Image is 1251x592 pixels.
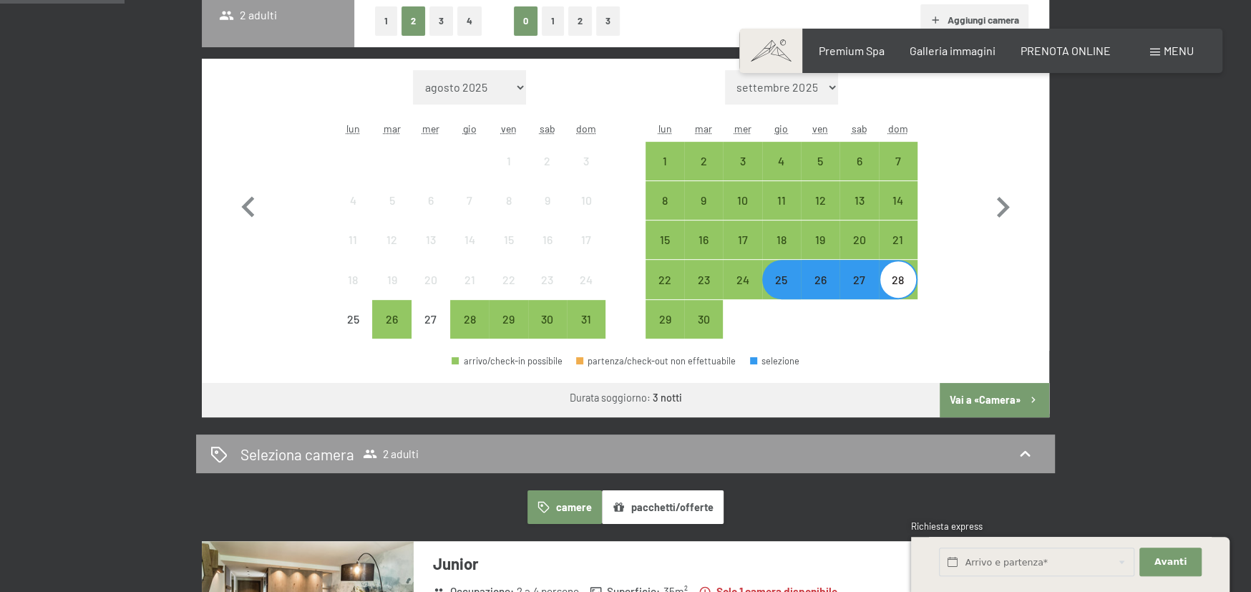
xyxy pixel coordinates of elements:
[802,234,838,270] div: 19
[567,181,605,220] div: arrivo/check-in non effettuabile
[762,181,801,220] div: arrivo/check-in possibile
[764,274,799,310] div: 25
[528,300,567,339] div: arrivo/check-in possibile
[801,142,839,180] div: arrivo/check-in possibile
[363,447,419,461] span: 2 adulti
[695,122,712,135] abbr: martedì
[647,195,683,231] div: 8
[940,383,1049,417] button: Vai a «Camera»
[723,260,761,299] div: arrivo/check-in possibile
[647,234,683,270] div: 15
[490,234,526,270] div: 15
[723,142,761,180] div: Wed Sep 03 2025
[452,274,487,310] div: 21
[801,181,839,220] div: Fri Sep 12 2025
[568,155,604,191] div: 3
[1154,555,1187,568] span: Avanti
[880,274,916,310] div: 28
[724,274,760,310] div: 24
[812,122,828,135] abbr: venerdì
[567,260,605,299] div: arrivo/check-in non effettuabile
[372,300,411,339] div: arrivo/check-in possibile
[570,391,682,405] div: Durata soggiorno:
[335,234,371,270] div: 11
[879,260,917,299] div: arrivo/check-in possibile
[576,122,596,135] abbr: domenica
[567,260,605,299] div: Sun Aug 24 2025
[879,181,917,220] div: arrivo/check-in possibile
[839,260,878,299] div: arrivo/check-in possibile
[879,181,917,220] div: Sun Sep 14 2025
[489,181,527,220] div: arrivo/check-in non effettuabile
[334,260,372,299] div: arrivo/check-in non effettuabile
[530,234,565,270] div: 16
[528,300,567,339] div: Sat Aug 30 2025
[452,314,487,349] div: 28
[450,260,489,299] div: arrivo/check-in non effettuabile
[839,181,878,220] div: arrivo/check-in possibile
[452,356,563,366] div: arrivo/check-in possibile
[489,260,527,299] div: arrivo/check-in non effettuabile
[839,220,878,259] div: arrivo/check-in possibile
[841,155,877,191] div: 6
[839,220,878,259] div: Sat Sep 20 2025
[450,220,489,259] div: arrivo/check-in non effettuabile
[530,195,565,231] div: 9
[412,260,450,299] div: Wed Aug 20 2025
[879,142,917,180] div: Sun Sep 07 2025
[568,234,604,270] div: 17
[723,260,761,299] div: Wed Sep 24 2025
[774,122,788,135] abbr: giovedì
[576,356,736,366] div: partenza/check-out non effettuabile
[489,300,527,339] div: arrivo/check-in possibile
[412,300,450,339] div: Wed Aug 27 2025
[801,181,839,220] div: arrivo/check-in possibile
[489,300,527,339] div: Fri Aug 29 2025
[801,260,839,299] div: arrivo/check-in possibile
[374,195,409,231] div: 5
[686,274,721,310] div: 23
[982,70,1023,339] button: Mese successivo
[240,444,354,465] h2: Seleziona camera
[334,181,372,220] div: arrivo/check-in non effettuabile
[602,490,724,523] button: pacchetti/offerte
[567,300,605,339] div: Sun Aug 31 2025
[911,520,983,532] span: Richiesta express
[567,181,605,220] div: Sun Aug 10 2025
[879,260,917,299] div: Sun Sep 28 2025
[723,142,761,180] div: arrivo/check-in possibile
[684,142,723,180] div: Tue Sep 02 2025
[802,195,838,231] div: 12
[413,234,449,270] div: 13
[839,142,878,180] div: arrivo/check-in possibile
[880,155,916,191] div: 7
[542,6,564,36] button: 1
[422,122,439,135] abbr: mercoledì
[684,300,723,339] div: Tue Sep 30 2025
[920,4,1028,36] button: Aggiungi camera
[401,6,425,36] button: 2
[1021,44,1111,57] span: PRENOTA ONLINE
[450,220,489,259] div: Thu Aug 14 2025
[412,220,450,259] div: Wed Aug 13 2025
[684,142,723,180] div: arrivo/check-in possibile
[1139,548,1201,577] button: Avanti
[528,220,567,259] div: arrivo/check-in non effettuabile
[750,356,800,366] div: selezione
[686,155,721,191] div: 2
[839,260,878,299] div: Sat Sep 27 2025
[818,44,884,57] a: Premium Spa
[412,220,450,259] div: arrivo/check-in non effettuabile
[374,314,409,349] div: 26
[335,314,371,349] div: 25
[568,195,604,231] div: 10
[724,234,760,270] div: 17
[646,220,684,259] div: Mon Sep 15 2025
[646,181,684,220] div: arrivo/check-in possibile
[334,181,372,220] div: Mon Aug 04 2025
[528,260,567,299] div: arrivo/check-in non effettuabile
[567,220,605,259] div: arrivo/check-in non effettuabile
[879,142,917,180] div: arrivo/check-in possibile
[457,6,482,36] button: 4
[910,44,996,57] a: Galleria immagini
